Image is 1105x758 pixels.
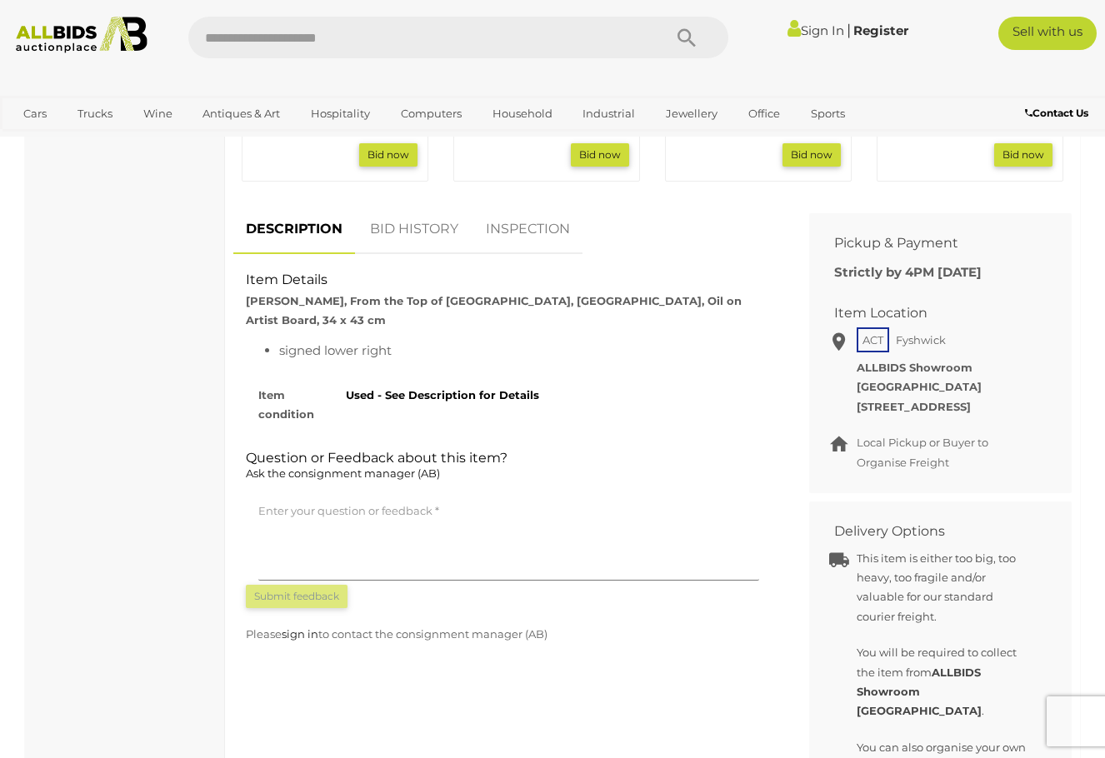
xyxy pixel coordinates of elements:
[857,549,1034,627] p: This item is either too big, too heavy, too fragile and/or valuable for our standard courier frei...
[857,361,982,393] strong: ALLBIDS Showroom [GEOGRAPHIC_DATA]
[857,436,988,468] span: Local Pickup or Buyer to Organise Freight
[737,100,791,127] a: Office
[482,100,563,127] a: Household
[847,21,851,39] span: |
[246,451,772,484] h2: Question or Feedback about this item?
[834,264,982,280] b: Strictly by 4PM [DATE]
[857,400,971,413] strong: [STREET_ADDRESS]
[572,100,646,127] a: Industrial
[645,17,728,58] button: Search
[473,205,582,254] a: INSPECTION
[994,143,1052,167] a: Bid now
[246,272,772,287] h2: Item Details
[67,100,123,127] a: Trucks
[1025,104,1092,122] a: Contact Us
[357,205,471,254] a: BID HISTORY
[834,236,1022,251] h2: Pickup & Payment
[655,100,728,127] a: Jewellery
[346,388,539,401] strong: Used - See Description for Details
[359,143,417,167] a: Bid now
[892,329,950,351] span: Fyshwick
[8,17,155,53] img: Allbids.com.au
[246,625,772,644] p: Please to contact the consignment manager (AB)
[246,585,347,608] button: Submit feedback
[279,339,772,362] li: signed lower right
[282,627,318,641] a: sign in
[300,100,381,127] a: Hospitality
[246,294,742,327] strong: [PERSON_NAME], From the Top of [GEOGRAPHIC_DATA], [GEOGRAPHIC_DATA], Oil on Artist Board, 34 x 43 cm
[998,17,1097,50] a: Sell with us
[571,143,629,167] a: Bid now
[132,100,183,127] a: Wine
[390,100,472,127] a: Computers
[12,127,152,155] a: [GEOGRAPHIC_DATA]
[834,306,1022,321] h2: Item Location
[853,22,908,38] a: Register
[12,100,57,127] a: Cars
[233,205,355,254] a: DESCRIPTION
[258,388,314,421] strong: Item condition
[857,666,982,718] b: ALLBIDS Showroom [GEOGRAPHIC_DATA]
[834,524,1022,539] h2: Delivery Options
[246,466,440,480] span: Ask the consignment manager (AB)
[800,100,856,127] a: Sports
[857,327,889,352] span: ACT
[857,643,1034,721] p: You will be required to collect the item from .
[1025,107,1088,119] b: Contact Us
[787,22,844,38] a: Sign In
[782,143,841,167] a: Bid now
[192,100,291,127] a: Antiques & Art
